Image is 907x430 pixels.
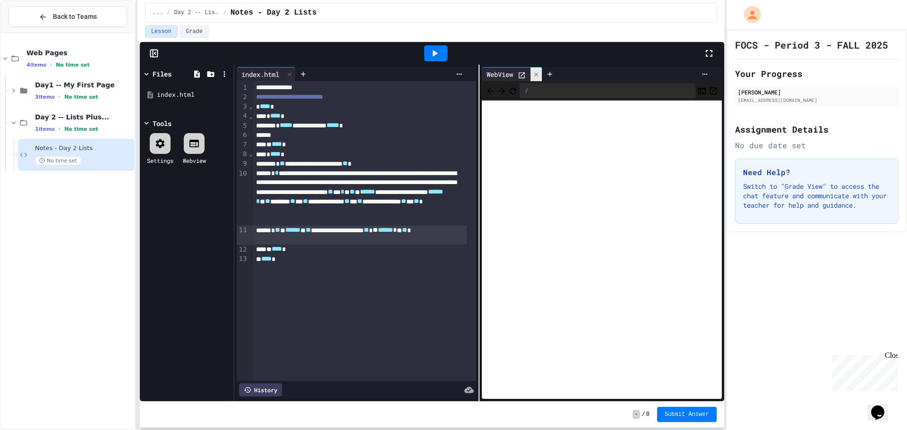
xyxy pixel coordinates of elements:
[239,383,282,396] div: History
[35,144,133,152] span: Notes - Day 2 Lists
[697,85,707,96] button: Console
[735,38,888,51] h1: FOCS - Period 3 - FALL 2025
[738,88,896,96] div: [PERSON_NAME]
[64,94,98,100] span: No time set
[248,150,253,158] span: Fold line
[64,126,98,132] span: No time set
[56,62,90,68] span: No time set
[237,245,248,254] div: 12
[482,67,542,81] div: WebView
[26,49,133,57] span: Web Pages
[237,69,284,79] div: index.html
[709,85,718,96] button: Open in new tab
[223,9,227,17] span: /
[237,67,296,81] div: index.html
[237,83,248,93] div: 1
[237,93,248,102] div: 2
[50,61,52,68] span: •
[167,9,170,17] span: /
[237,226,248,245] div: 11
[237,121,248,131] div: 5
[35,126,55,132] span: 1 items
[657,407,717,422] button: Submit Answer
[153,69,171,79] div: Files
[153,9,163,17] span: ...
[237,102,248,111] div: 3
[482,101,721,399] iframe: Web Preview
[829,351,898,391] iframe: chat widget
[9,7,127,27] button: Back to Teams
[59,93,60,101] span: •
[735,123,898,136] h2: Assignment Details
[237,131,248,140] div: 6
[35,94,55,100] span: 3 items
[633,410,640,419] span: -
[147,156,173,165] div: Settings
[665,411,709,418] span: Submit Answer
[642,411,645,418] span: /
[153,118,171,128] div: Tools
[743,167,890,178] h3: Need Help?
[735,67,898,80] h2: Your Progress
[4,4,65,60] div: Chat with us now!Close
[35,81,133,89] span: Day1 -- My First Page
[738,97,896,104] div: [EMAIL_ADDRESS][DOMAIN_NAME]
[237,150,248,159] div: 8
[248,112,253,120] span: Fold line
[59,125,60,133] span: •
[231,7,317,18] span: Notes - Day 2 Lists
[248,102,253,110] span: Fold line
[646,411,650,418] span: 0
[180,25,209,38] button: Grade
[237,140,248,150] div: 7
[735,140,898,151] div: No due date set
[26,62,46,68] span: 4 items
[145,25,178,38] button: Lesson
[867,392,898,421] iframe: chat widget
[183,156,206,165] div: Webview
[35,156,81,165] span: No time set
[520,83,695,98] div: /
[508,85,518,96] button: Refresh
[53,12,97,22] span: Back to Teams
[497,84,506,96] span: Forward
[486,84,495,96] span: Back
[35,113,133,121] span: Day 2 -- Lists Plus...
[743,182,890,210] p: Switch to "Grade View" to access the chat feature and communicate with your teacher for help and ...
[482,69,518,79] div: WebView
[174,9,220,17] span: Day 2 -- Lists Plus...
[237,169,248,226] div: 10
[157,90,231,100] div: index.html
[237,111,248,121] div: 4
[237,159,248,169] div: 9
[734,4,763,25] div: My Account
[237,254,248,264] div: 13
